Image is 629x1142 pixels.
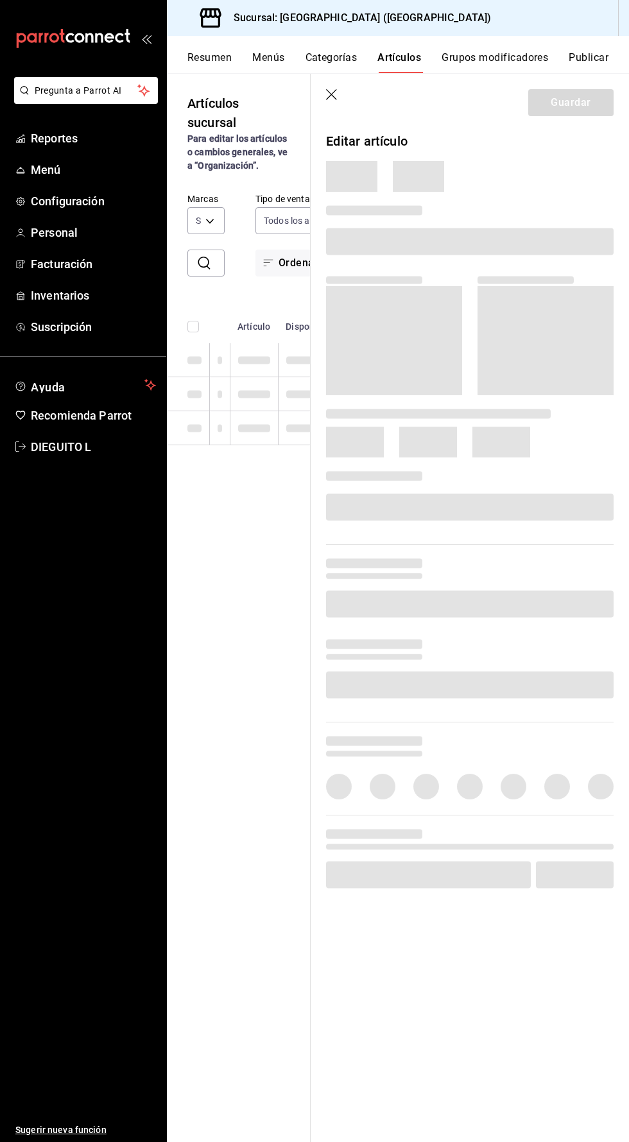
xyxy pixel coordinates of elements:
[252,51,284,73] button: Menús
[217,250,225,276] input: Buscar artículo
[442,51,548,73] button: Grupos modificadores
[15,1123,156,1137] span: Sugerir nueva función
[187,194,225,203] label: Marcas
[35,84,138,98] span: Pregunta a Parrot AI
[264,214,340,227] span: Todos los artículos
[31,224,156,241] span: Personal
[31,161,156,178] span: Menú
[377,51,421,73] button: Artículos
[31,438,156,456] span: DIEGUITO L
[31,318,156,336] span: Suscripción
[196,214,201,227] span: Sin marca
[255,250,326,277] button: Ordenar
[31,377,139,393] span: Ayuda
[306,51,358,73] button: Categorías
[187,51,232,73] button: Resumen
[278,302,338,343] th: Disponible
[326,132,614,151] p: Editar artículo
[31,255,156,273] span: Facturación
[223,10,491,26] h3: Sucursal: [GEOGRAPHIC_DATA] ([GEOGRAPHIC_DATA])
[31,407,156,424] span: Recomienda Parrot
[31,287,156,304] span: Inventarios
[31,130,156,147] span: Reportes
[255,194,367,203] label: Tipo de venta
[230,302,278,343] th: Artículo
[14,77,158,104] button: Pregunta a Parrot AI
[187,133,288,171] strong: Para editar los artículos o cambios generales, ve a “Organización”.
[187,51,629,73] div: navigation tabs
[9,93,158,107] a: Pregunta a Parrot AI
[31,192,156,210] span: Configuración
[141,33,151,44] button: open_drawer_menu
[187,94,290,132] div: Artículos sucursal
[569,51,608,73] button: Publicar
